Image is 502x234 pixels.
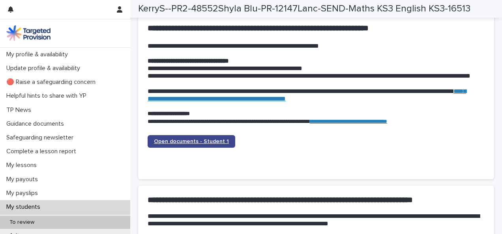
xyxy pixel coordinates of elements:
[3,203,47,211] p: My students
[3,189,44,197] p: My payslips
[138,3,470,15] h2: KerryS--PR2-48552Shyla Blu-PR-12147Lanc-SEND-Maths KS3 English KS3-16513
[6,25,51,41] img: M5nRWzHhSzIhMunXDL62
[3,106,37,114] p: TP News
[3,219,41,226] p: To review
[148,135,235,148] a: Open documents - Student 1
[3,134,80,141] p: Safeguarding newsletter
[3,92,93,100] p: Helpful hints to share with YP
[154,139,229,144] span: Open documents - Student 1
[3,78,102,86] p: 🔴 Raise a safeguarding concern
[3,120,70,128] p: Guidance documents
[3,65,86,72] p: Update profile & availability
[3,162,43,169] p: My lessons
[3,148,82,155] p: Complete a lesson report
[3,51,74,58] p: My profile & availability
[3,176,44,183] p: My payouts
